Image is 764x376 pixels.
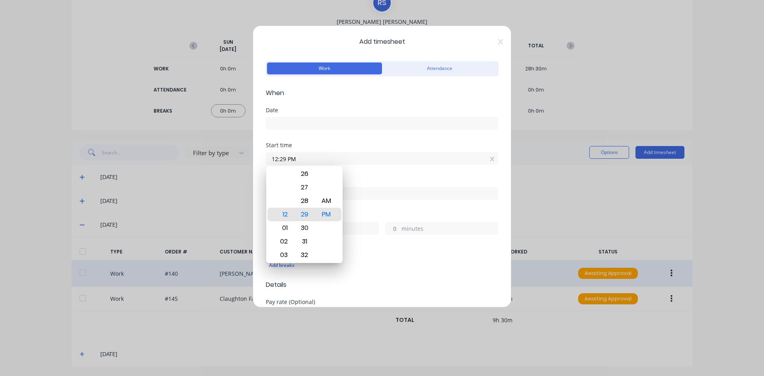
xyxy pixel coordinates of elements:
div: 29 [295,208,314,221]
div: 02 [273,235,292,248]
div: AM [317,194,336,208]
div: 26 [295,167,314,181]
div: Start time [266,142,498,148]
input: 0 [386,222,400,234]
div: 30 [295,221,314,235]
div: PM [317,208,336,221]
div: 03 [273,248,292,262]
button: Work [267,62,382,74]
div: Hour [272,166,294,263]
div: Date [266,107,498,113]
div: 31 [295,235,314,248]
button: Attendance [382,62,497,74]
div: Add breaks [269,260,495,271]
div: Breaks [266,247,498,253]
label: minutes [401,224,498,234]
div: Finish time [266,177,498,183]
div: Pay rate (Optional) [266,299,498,305]
span: When [266,88,498,98]
div: 27 [295,181,314,194]
span: Details [266,280,498,290]
span: Add timesheet [266,37,498,47]
div: 01 [273,221,292,235]
div: 28 [295,194,314,208]
div: Hours worked [266,212,498,218]
div: Minute [294,166,316,263]
div: 12 [273,208,292,221]
div: 32 [295,248,314,262]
